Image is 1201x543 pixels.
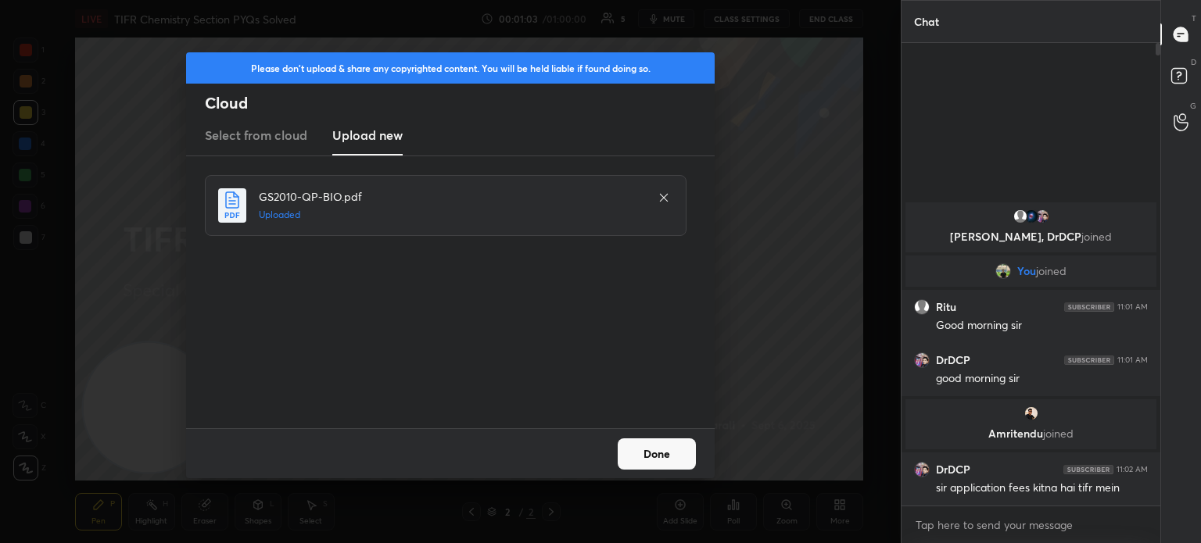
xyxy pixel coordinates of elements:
[1043,426,1074,441] span: joined
[936,371,1148,387] div: good morning sir
[936,318,1148,334] div: Good morning sir
[1117,355,1148,365] div: 11:01 AM
[1064,355,1114,365] img: 4P8fHbbgJtejmAAAAAElFTkSuQmCC
[1117,302,1148,312] div: 11:01 AM
[618,438,696,470] button: Done
[1081,229,1112,244] span: joined
[902,199,1160,505] div: grid
[936,353,970,367] h6: DrDCP
[186,52,715,84] div: Please don't upload & share any copyrighted content. You will be held liable if found doing so.
[205,93,715,113] h2: Cloud
[995,263,1011,279] img: 2782fdca8abe4be7a832ca4e3fcd32a4.jpg
[1117,465,1148,474] div: 11:02 AM
[914,462,930,477] img: b3a95a5546134ed09af10c7c8539e58d.jpg
[1191,56,1196,68] p: D
[259,208,642,222] h5: Uploaded
[1064,302,1114,312] img: 4P8fHbbgJtejmAAAAAElFTkSuQmCC
[1024,405,1039,421] img: 3dd686adda54411aa3b5e919a299d40f.jpg
[1190,100,1196,112] p: G
[1017,265,1036,277] span: You
[1192,13,1196,24] p: T
[914,299,930,315] img: default.png
[936,480,1148,496] div: sir application fees kitna hai tifr mein
[914,352,930,368] img: b3a95a5546134ed09af10c7c8539e58d.jpg
[1036,265,1067,277] span: joined
[915,427,1147,440] p: Amritendu
[902,1,952,42] p: Chat
[259,188,642,205] h4: GS2010-QP-BIO.pdf
[936,463,970,477] h6: DrDCP
[1024,209,1039,224] img: 40194d163b3846439d52d5390be013bc.jpg
[1013,209,1028,224] img: default.png
[332,126,403,145] h3: Upload new
[915,230,1147,243] p: [PERSON_NAME], DrDCP
[936,300,956,314] h6: Ritu
[1034,209,1050,224] img: b3a95a5546134ed09af10c7c8539e58d.jpg
[1063,465,1113,474] img: 4P8fHbbgJtejmAAAAAElFTkSuQmCC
